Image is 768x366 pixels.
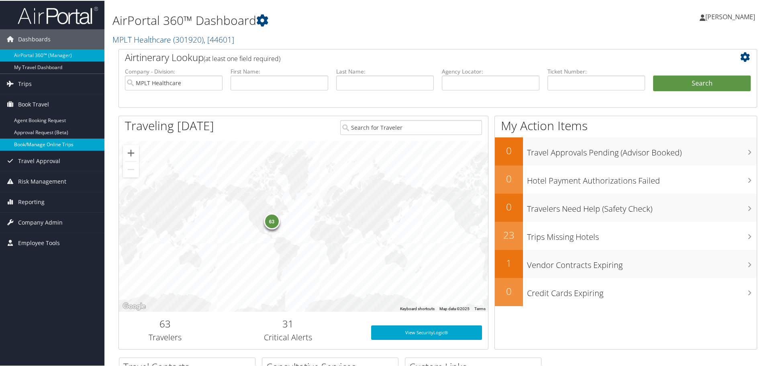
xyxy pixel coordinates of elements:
[495,221,757,249] a: 23Trips Missing Hotels
[263,213,280,229] div: 63
[495,137,757,165] a: 0Travel Approvals Pending (Advisor Booked)
[495,193,757,221] a: 0Travelers Need Help (Safety Check)
[18,191,45,211] span: Reporting
[217,316,359,330] h2: 31
[125,117,214,133] h1: Traveling [DATE]
[340,119,482,134] input: Search for Traveler
[495,227,523,241] h2: 23
[18,212,63,232] span: Company Admin
[495,171,523,185] h2: 0
[439,306,470,310] span: Map data ©2025
[527,255,757,270] h3: Vendor Contracts Expiring
[653,75,751,91] button: Search
[495,143,523,157] h2: 0
[495,199,523,213] h2: 0
[18,171,66,191] span: Risk Management
[204,53,280,62] span: (at least one field required)
[442,67,539,75] label: Agency Locator:
[495,277,757,305] a: 0Credit Cards Expiring
[123,144,139,160] button: Zoom in
[527,198,757,214] h3: Travelers Need Help (Safety Check)
[121,301,147,311] a: Open this area in Google Maps (opens a new window)
[495,249,757,277] a: 1Vendor Contracts Expiring
[527,170,757,186] h3: Hotel Payment Authorizations Failed
[125,67,223,75] label: Company - Division:
[123,161,139,177] button: Zoom out
[527,227,757,242] h3: Trips Missing Hotels
[121,301,147,311] img: Google
[112,33,234,44] a: MPLT Healthcare
[18,232,60,252] span: Employee Tools
[18,150,60,170] span: Travel Approval
[371,325,482,339] a: View SecurityLogic®
[125,316,205,330] h2: 63
[495,117,757,133] h1: My Action Items
[705,12,755,20] span: [PERSON_NAME]
[474,306,486,310] a: Terms (opens in new tab)
[527,142,757,157] h3: Travel Approvals Pending (Advisor Booked)
[18,29,51,49] span: Dashboards
[700,4,763,28] a: [PERSON_NAME]
[18,94,49,114] span: Book Travel
[495,256,523,269] h2: 1
[547,67,645,75] label: Ticket Number:
[125,331,205,342] h3: Travelers
[18,5,98,24] img: airportal-logo.png
[527,283,757,298] h3: Credit Cards Expiring
[204,33,234,44] span: , [ 44601 ]
[112,11,546,28] h1: AirPortal 360™ Dashboard
[18,73,32,93] span: Trips
[336,67,434,75] label: Last Name:
[495,284,523,297] h2: 0
[231,67,328,75] label: First Name:
[217,331,359,342] h3: Critical Alerts
[173,33,204,44] span: ( 301920 )
[125,50,698,63] h2: Airtinerary Lookup
[400,305,435,311] button: Keyboard shortcuts
[495,165,757,193] a: 0Hotel Payment Authorizations Failed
